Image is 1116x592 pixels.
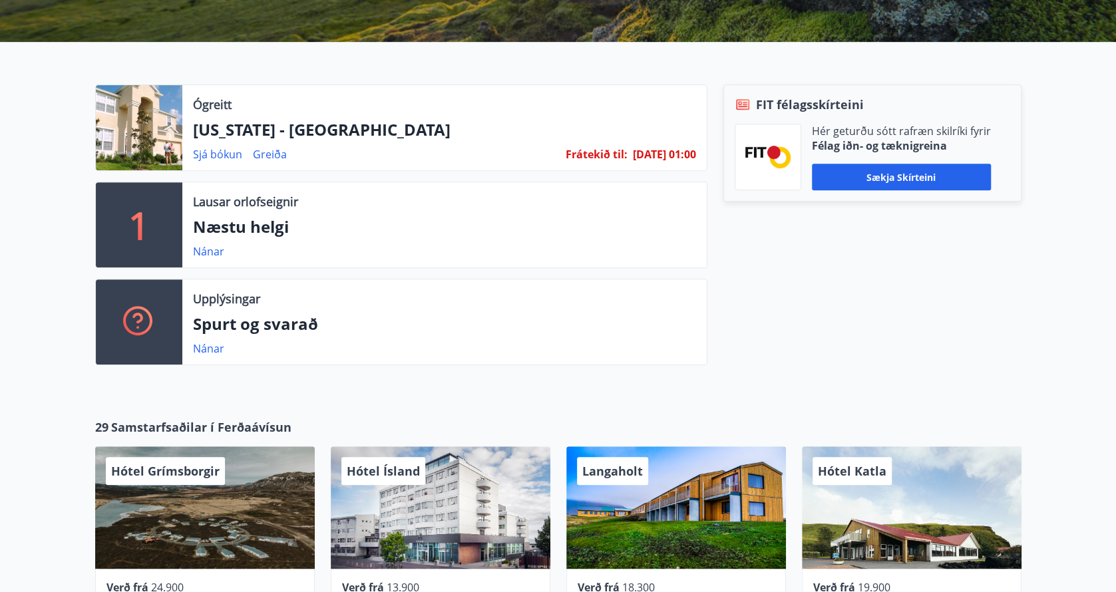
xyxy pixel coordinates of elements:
[193,96,232,113] p: Ógreitt
[812,124,991,138] p: Hér geturðu sótt rafræn skilríki fyrir
[193,216,696,238] p: Næstu helgi
[566,147,628,162] span: Frátekið til :
[812,164,991,190] button: Sækja skírteini
[756,96,864,113] span: FIT félagsskírteini
[633,147,696,162] span: [DATE] 01:00
[193,118,696,141] p: [US_STATE] - [GEOGRAPHIC_DATA]
[193,341,224,356] a: Nánar
[128,200,150,250] p: 1
[193,313,696,335] p: Spurt og svarað
[193,244,224,259] a: Nánar
[193,193,298,210] p: Lausar orlofseignir
[745,146,791,168] img: FPQVkF9lTnNbbaRSFyT17YYeljoOGk5m51IhT0bO.png
[582,463,643,479] span: Langaholt
[812,138,991,153] p: Félag iðn- og tæknigreina
[193,147,242,162] a: Sjá bókun
[95,418,108,436] span: 29
[347,463,420,479] span: Hótel Ísland
[111,418,291,436] span: Samstarfsaðilar í Ferðaávísun
[111,463,220,479] span: Hótel Grímsborgir
[193,290,260,307] p: Upplýsingar
[253,147,287,162] a: Greiða
[818,463,886,479] span: Hótel Katla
